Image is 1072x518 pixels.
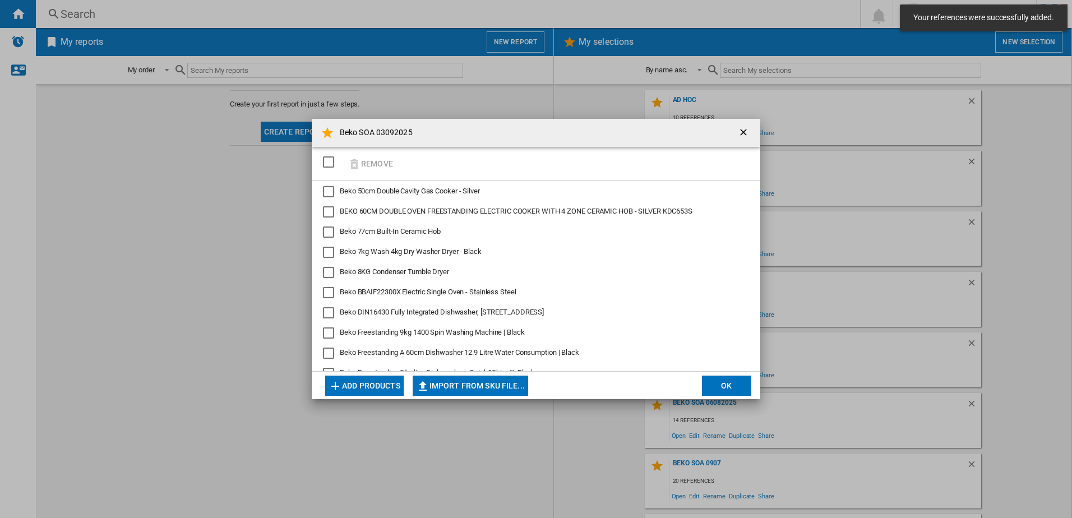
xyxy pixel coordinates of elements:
span: Beko 8KG Condenser Tumble Dryer [340,267,449,276]
span: Beko Freestanding Slimline Dishwasher - Quick&Shine™, Black [340,368,535,377]
span: Your references were successfully added. [910,12,1057,24]
md-checkbox: Beko Freestanding 9kg 1400 Spin Washing Machine | Black [323,327,740,339]
button: OK [702,376,751,396]
md-checkbox: Beko Freestanding Slimline Dishwasher - Quick&Shine™, Black [323,368,740,379]
ng-md-icon: getI18NText('BUTTONS.CLOSE_DIALOG') [738,127,751,140]
span: Beko 50cm Double Cavity Gas Cooker - Silver [340,187,480,195]
md-checkbox: Beko 8KG Condenser Tumble Dryer [323,267,740,278]
md-checkbox: Beko BBAIF22300X Electric Single Oven - Stainless Steel [323,287,740,298]
md-checkbox: BEKO 60CM DOUBLE OVEN FREESTANDING ELECTRIC COOKER WITH 4 ZONE CERAMIC HOB - SILVER KDC653S [323,206,740,218]
span: Beko DIN16430 Fully Integrated Dishwasher, [STREET_ADDRESS] [340,308,544,316]
span: Beko Freestanding A 60cm Dishwasher 12.9 Litre Water Consumption | Black [340,348,579,357]
md-checkbox: SELECTIONS.EDITION_POPUP.SELECT_DESELECT [323,152,340,171]
button: Import from SKU file... [413,376,528,396]
md-checkbox: Beko DIN16430 Fully Integrated Dishwasher, 14 Place Settings, D Rated [323,307,740,318]
h4: Beko SOA 03092025 [334,127,413,138]
md-checkbox: Beko 77cm Built-In Ceramic Hob [323,226,740,238]
md-checkbox: Beko 50cm Double Cavity Gas Cooker - Silver [323,186,740,197]
button: getI18NText('BUTTONS.CLOSE_DIALOG') [733,122,756,144]
span: BEKO 60CM DOUBLE OVEN FREESTANDING ELECTRIC COOKER WITH 4 ZONE CERAMIC HOB - SILVER KDC653S [340,207,692,215]
button: Add products [325,376,404,396]
span: Beko 7kg Wash 4kg Dry Washer Dryer - Black [340,247,482,256]
span: Beko Freestanding 9kg 1400 Spin Washing Machine | Black [340,328,525,336]
md-checkbox: Beko 7kg Wash 4kg Dry Washer Dryer - Black [323,247,740,258]
md-checkbox: Beko Freestanding A 60cm Dishwasher 12.9 Litre Water Consumption | Black [323,348,740,359]
button: Remove [344,150,396,177]
span: Beko 77cm Built-In Ceramic Hob [340,227,441,235]
span: Beko BBAIF22300X Electric Single Oven - Stainless Steel [340,288,516,296]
